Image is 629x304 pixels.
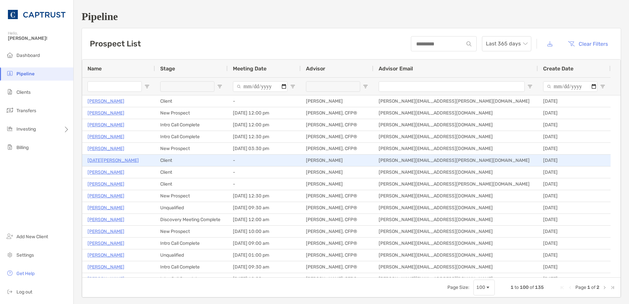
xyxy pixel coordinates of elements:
[6,88,14,96] img: clients icon
[373,178,538,190] div: [PERSON_NAME][EMAIL_ADDRESS][PERSON_NAME][DOMAIN_NAME]
[373,155,538,166] div: [PERSON_NAME][EMAIL_ADDRESS][PERSON_NAME][DOMAIN_NAME]
[228,119,301,131] div: [DATE] 12:00 pm
[228,143,301,154] div: [DATE] 03:30 pm
[228,214,301,225] div: [DATE] 12:00 am
[520,285,529,290] span: 100
[16,252,34,258] span: Settings
[233,65,266,72] span: Meeting Date
[88,192,124,200] a: [PERSON_NAME]
[155,178,228,190] div: Client
[447,285,469,290] div: Page Size:
[6,106,14,114] img: transfers icon
[8,36,69,41] span: [PERSON_NAME]!
[301,261,373,273] div: [PERSON_NAME], CFP®
[16,271,35,276] span: Get Help
[538,214,611,225] div: [DATE]
[560,285,565,290] div: First Page
[301,249,373,261] div: [PERSON_NAME], CFP®
[16,145,29,150] span: Billing
[373,273,538,285] div: [PERSON_NAME][EMAIL_ADDRESS][DOMAIN_NAME]
[88,204,124,212] a: [PERSON_NAME]
[530,285,534,290] span: of
[527,84,533,89] button: Open Filter Menu
[567,285,573,290] div: Previous Page
[228,107,301,119] div: [DATE] 12:00 pm
[301,202,373,214] div: [PERSON_NAME], CFP®
[16,234,48,240] span: Add New Client
[6,251,14,259] img: settings icon
[306,65,325,72] span: Advisor
[88,239,124,247] a: [PERSON_NAME]
[88,109,124,117] a: [PERSON_NAME]
[88,215,124,224] a: [PERSON_NAME]
[373,131,538,142] div: [PERSON_NAME][EMAIL_ADDRESS][DOMAIN_NAME]
[373,249,538,261] div: [PERSON_NAME][EMAIL_ADDRESS][DOMAIN_NAME]
[373,119,538,131] div: [PERSON_NAME][EMAIL_ADDRESS][DOMAIN_NAME]
[301,273,373,285] div: [PERSON_NAME], CFP®
[596,285,599,290] span: 2
[373,202,538,214] div: [PERSON_NAME][EMAIL_ADDRESS][DOMAIN_NAME]
[88,133,124,141] p: [PERSON_NAME]
[379,65,413,72] span: Advisor Email
[155,119,228,131] div: Intro Call Complete
[88,144,124,153] a: [PERSON_NAME]
[538,119,611,131] div: [DATE]
[16,71,35,77] span: Pipeline
[301,95,373,107] div: [PERSON_NAME]
[543,65,573,72] span: Create Date
[301,178,373,190] div: [PERSON_NAME]
[538,238,611,249] div: [DATE]
[301,107,373,119] div: [PERSON_NAME], CFP®
[301,119,373,131] div: [PERSON_NAME], CFP®
[563,37,613,51] button: Clear Filters
[228,178,301,190] div: -
[538,202,611,214] div: [DATE]
[88,251,124,259] p: [PERSON_NAME]
[88,97,124,105] a: [PERSON_NAME]
[88,263,124,271] a: [PERSON_NAME]
[228,166,301,178] div: -
[301,166,373,178] div: [PERSON_NAME]
[155,107,228,119] div: New Prospect
[155,226,228,237] div: New Prospect
[6,51,14,59] img: dashboard icon
[538,249,611,261] div: [DATE]
[90,39,141,48] h3: Prospect List
[301,214,373,225] div: [PERSON_NAME], CFP®
[373,107,538,119] div: [PERSON_NAME][EMAIL_ADDRESS][DOMAIN_NAME]
[373,95,538,107] div: [PERSON_NAME][EMAIL_ADDRESS][PERSON_NAME][DOMAIN_NAME]
[228,226,301,237] div: [DATE] 10:00 am
[88,121,124,129] a: [PERSON_NAME]
[538,155,611,166] div: [DATE]
[228,238,301,249] div: [DATE] 09:00 am
[228,95,301,107] div: -
[228,249,301,261] div: [DATE] 01:00 pm
[88,156,139,165] p: [DATE][PERSON_NAME]
[228,131,301,142] div: [DATE] 12:30 pm
[591,285,595,290] span: of
[535,285,544,290] span: 135
[301,190,373,202] div: [PERSON_NAME], CFP®
[290,84,295,89] button: Open Filter Menu
[373,261,538,273] div: [PERSON_NAME][EMAIL_ADDRESS][DOMAIN_NAME]
[8,3,65,26] img: CAPTRUST Logo
[301,131,373,142] div: [PERSON_NAME], CFP®
[538,226,611,237] div: [DATE]
[16,89,31,95] span: Clients
[88,275,124,283] a: [PERSON_NAME]
[155,95,228,107] div: Client
[88,180,124,188] a: [PERSON_NAME]
[16,53,40,58] span: Dashboard
[538,107,611,119] div: [DATE]
[473,280,495,295] div: Page Size
[88,227,124,236] a: [PERSON_NAME]
[144,84,150,89] button: Open Filter Menu
[486,37,527,51] span: Last 365 days
[6,269,14,277] img: get-help icon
